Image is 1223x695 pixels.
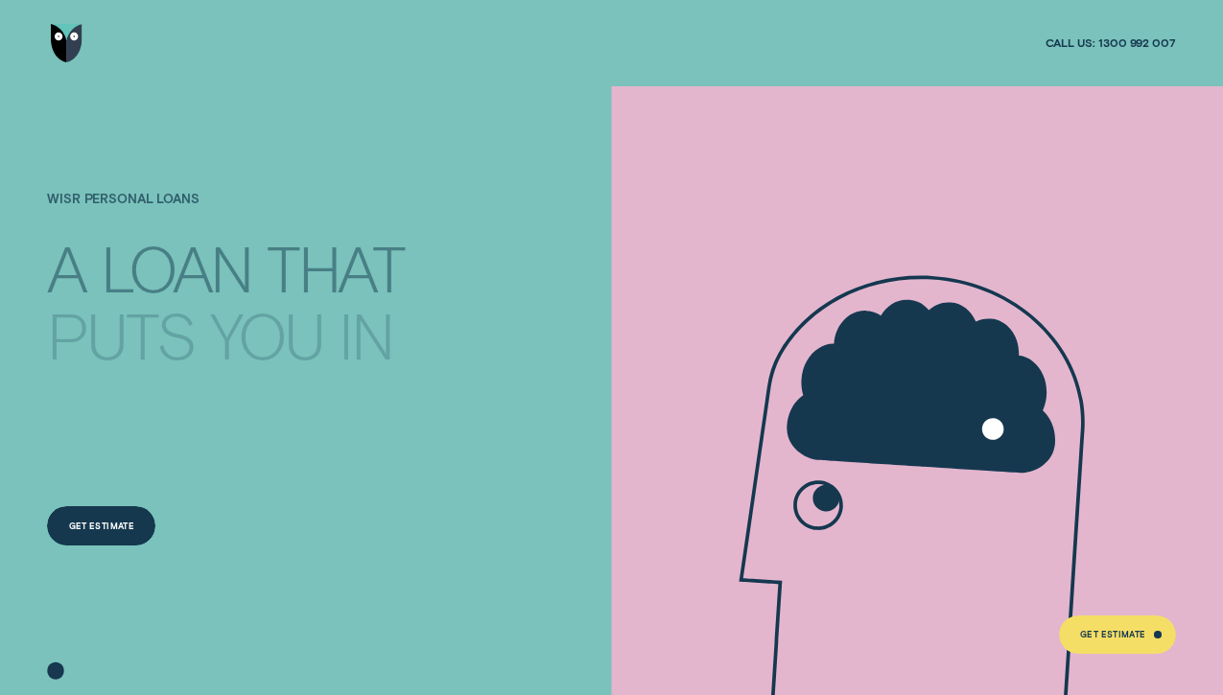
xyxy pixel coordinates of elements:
a: Call us:1300 992 007 [1046,35,1176,51]
div: YOU [210,306,323,365]
a: Get Estimate [47,506,155,544]
div: IN [339,306,392,365]
h1: Wisr Personal Loans [47,192,419,231]
div: LOAN [101,238,251,297]
div: PUTS [47,306,195,365]
div: A [47,238,85,297]
a: Get Estimate [1059,615,1176,654]
span: Call us: [1046,35,1095,51]
div: THAT [267,238,404,297]
img: Wisr [51,24,83,62]
h4: A LOAN THAT PUTS YOU IN CONTROL [47,223,419,403]
span: 1300 992 007 [1098,35,1176,51]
